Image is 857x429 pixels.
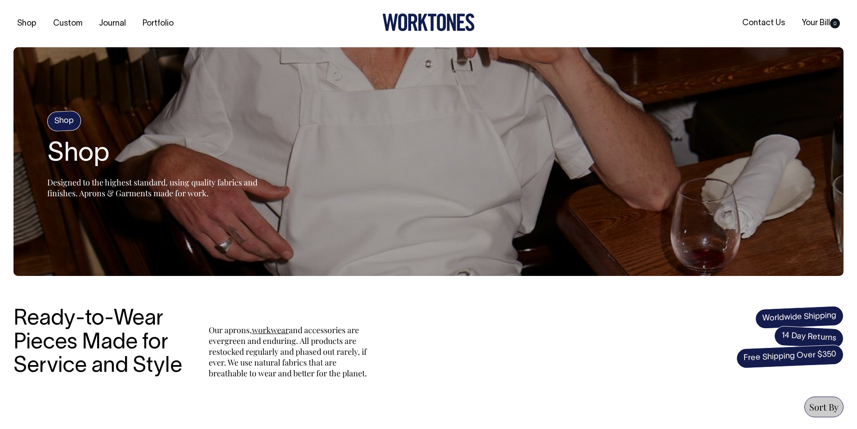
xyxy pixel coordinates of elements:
[252,325,289,335] a: workwear
[47,140,272,169] h2: Shop
[209,325,371,379] p: Our aprons, and accessories are evergreen and enduring. All products are restocked regularly and ...
[736,344,844,369] span: Free Shipping Over $350
[798,16,844,31] a: Your Bill0
[139,16,177,31] a: Portfolio
[739,16,789,31] a: Contact Us
[95,16,130,31] a: Journal
[13,307,189,379] h3: Ready-to-Wear Pieces Made for Service and Style
[774,325,844,349] span: 14 Day Returns
[49,16,86,31] a: Custom
[755,306,844,329] span: Worldwide Shipping
[47,110,81,131] h4: Shop
[47,177,257,199] span: Designed to the highest standard, using quality fabrics and finishes. Aprons & Garments made for ...
[830,18,840,28] span: 0
[809,401,839,413] span: Sort By
[13,16,40,31] a: Shop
